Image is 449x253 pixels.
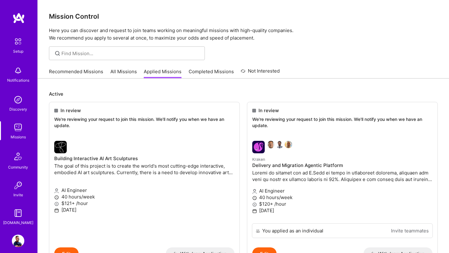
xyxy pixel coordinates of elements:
p: AI Engineer [54,187,234,193]
i: icon Clock [54,195,59,200]
img: Community [11,149,26,164]
div: Invite [13,192,23,198]
img: guide book [12,207,24,219]
p: We're reviewing your request to join this mission. We'll notify you when we have an update. [252,116,432,128]
img: bell [12,64,24,77]
i: icon Applicant [54,189,59,193]
p: Active [49,91,438,97]
p: [DATE] [252,207,432,214]
img: discovery [12,93,24,106]
a: Applied Missions [144,68,181,79]
p: $121+ /hour [54,200,234,207]
i: icon Calendar [252,209,257,213]
img: setup [12,35,25,48]
a: Invite teammates [391,227,429,234]
p: Loremi do sitamet con ad E.Sedd ei tempo in utlaboreet dolorema, aliquaen adm veni qu nostr ex ul... [252,169,432,183]
h4: Building Interactive AI Art Sculptures [54,156,234,161]
img: teamwork [12,121,24,134]
p: 40 hours/week [252,194,432,201]
p: 40 hours/week [54,193,234,200]
img: company logo [54,141,67,153]
img: Nathaniel Meron [267,141,275,148]
div: Setup [13,48,23,55]
div: Missions [11,134,26,140]
i: icon Calendar [54,208,59,213]
i: icon Applicant [252,189,257,194]
img: Daniel Scain [276,141,283,148]
a: User Avatar [10,235,26,247]
img: logo [12,12,25,24]
a: Recommended Missions [49,68,103,79]
p: The goal of this project is to create the world's most cutting-edge interactive, embodied AI art ... [54,163,234,176]
p: [DATE] [54,207,234,213]
i: icon SearchGrey [54,50,61,57]
input: Find Mission... [61,50,200,57]
span: In review [60,107,81,114]
h3: Mission Control [49,12,438,20]
p: Here you can discover and request to join teams working on meaningful missions with high-quality ... [49,27,438,42]
div: Notifications [7,77,29,84]
a: Kraken company logoNathaniel MeronDaniel ScainLinford BaconKrakenDelivery and Migration Agentic P... [247,136,437,223]
img: User Avatar [12,235,24,247]
div: [DOMAIN_NAME] [3,219,33,226]
h4: Delivery and Migration Agentic Platform [252,163,432,168]
p: $120+ /hour [252,201,432,207]
div: Community [8,164,28,170]
img: Linford Bacon [285,141,292,148]
img: Kraken company logo [252,141,265,153]
a: Completed Missions [189,68,234,79]
a: company logoBuilding Interactive AI Art SculpturesThe goal of this project is to create the world... [49,136,239,247]
p: We're reviewing your request to join this mission. We'll notify you when we have an update. [54,116,234,128]
p: AI Engineer [252,188,432,194]
span: In review [258,107,279,114]
i: icon Clock [252,196,257,200]
a: All Missions [110,68,137,79]
small: Kraken [252,157,265,162]
div: You applied as an individual [262,227,323,234]
img: Invite [12,179,24,192]
div: Discovery [9,106,27,112]
i: icon MoneyGray [252,202,257,207]
a: Not Interested [241,67,280,79]
i: icon MoneyGray [54,202,59,206]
